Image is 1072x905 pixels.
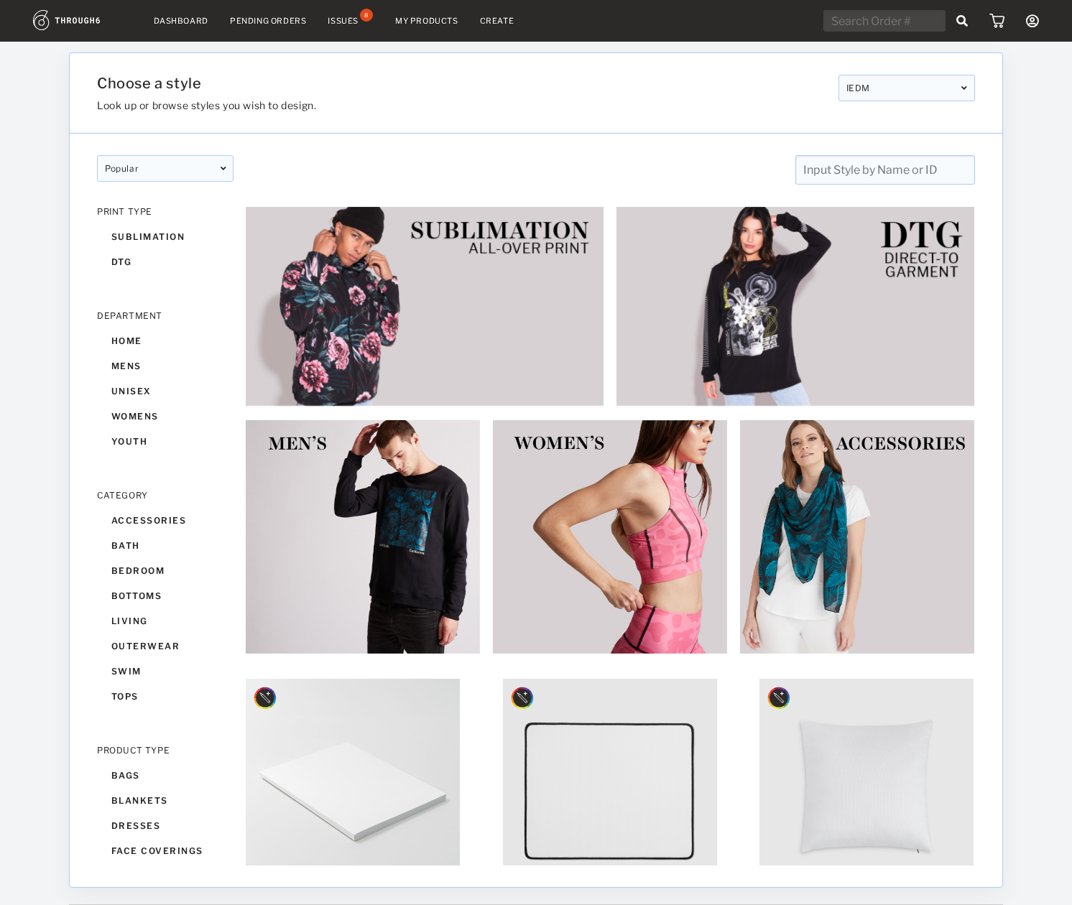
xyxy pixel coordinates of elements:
div: dtg [97,249,234,274]
img: f149d950-f4e7-40c6-a979-2b1a75e1a9ab.jpg [759,679,974,893]
img: 2e253fe2-a06e-4c8d-8f72-5695abdd75b9.jpg [616,206,975,407]
div: IEDM [838,75,975,101]
input: Search Order # [823,10,946,32]
div: outerwear [97,633,234,659]
a: Dashboard [154,16,208,26]
div: bedroom [97,558,234,583]
div: Issues [328,16,359,26]
div: youth [97,429,234,454]
div: bath [97,533,234,558]
a: Create [480,16,514,26]
div: sublimation [97,224,234,249]
div: mens [97,353,234,379]
img: style_designer_badgeMockup.svg [253,686,277,710]
div: CATEGORY [97,490,234,501]
div: unisex [97,379,234,404]
div: headware [97,863,234,888]
a: My Products [395,16,458,26]
div: home [97,328,234,353]
a: Pending Orders [230,16,306,26]
div: PRODUCT TYPE [97,745,234,756]
img: 0ffe952d-58dc-476c-8a0e-7eab160e7a7d.jpg [245,419,481,655]
div: PRINT TYPE [97,206,234,217]
div: bottoms [97,583,234,608]
a: Issues8 [328,14,374,27]
div: accessories [97,508,234,533]
div: 8 [360,9,373,22]
input: Input Style by Name or ID [795,155,975,185]
div: swim [97,659,234,684]
img: 1fa8e006-6941-476b-bb22-b0855551c3f9.jpg [246,679,460,893]
div: womens [97,404,234,429]
img: icon_cart.dab5cea1.svg [989,14,1004,28]
div: popular [97,155,234,182]
img: style_designer_badgeMockup.svg [510,686,535,710]
img: b8ce8492-3d09-4f72-be8c-db12bdd0b485.jpg [503,679,717,893]
h3: Look up or browse styles you wish to design. [97,99,827,111]
div: blankets [97,788,234,813]
div: living [97,608,234,633]
div: bags [97,763,234,788]
img: 1a4a84dd-fa74-4cbf-a7e7-fd3c0281d19c.jpg [739,419,975,655]
div: face coverings [97,838,234,863]
img: logo.1c10ca64.svg [33,10,132,30]
div: DEPARTMENT [97,310,234,321]
div: dresses [97,813,234,838]
img: style_designer_badgeMockup.svg [767,686,791,710]
img: 6ec95eaf-68e2-44b2-82ac-2cbc46e75c33.jpg [245,206,604,407]
img: b885dc43-4427-4fb9-87dd-0f776fe79185.jpg [492,419,728,655]
div: tops [97,684,234,709]
h1: Choose a style [97,75,827,92]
